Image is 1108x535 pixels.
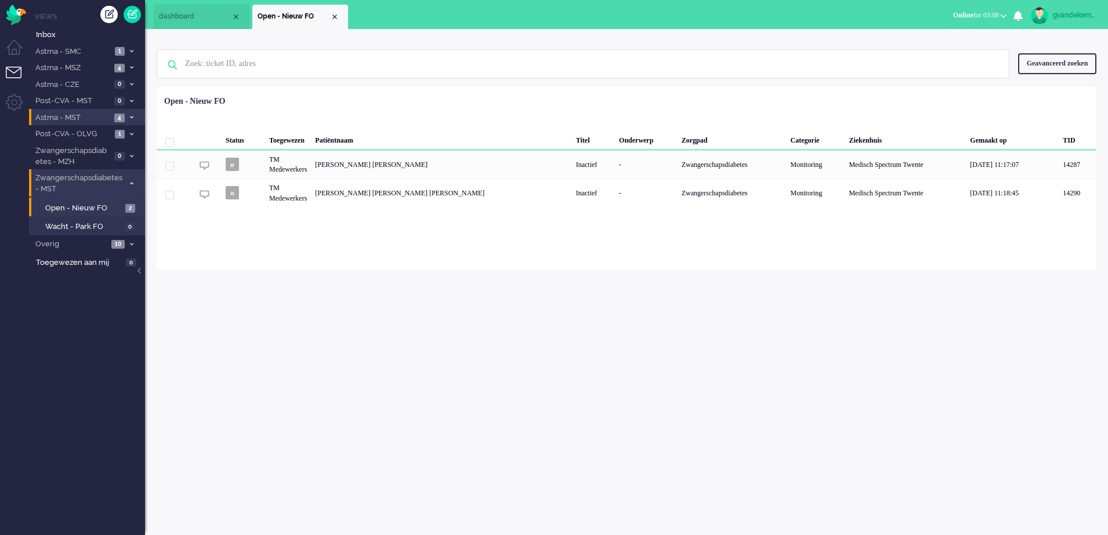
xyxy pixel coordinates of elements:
span: o [226,158,239,171]
span: Open - Nieuw FO [258,12,330,21]
span: 1 [115,47,125,56]
span: Toegewezen aan mij [36,257,122,268]
button: Onlinefor 03:08 [946,7,1013,24]
div: [DATE] 11:17:07 [966,150,1059,179]
span: 10 [111,240,125,249]
span: for 03:08 [953,11,999,19]
span: 0 [114,80,125,89]
div: TM Medewerkers [265,150,311,179]
span: Wacht - Park FO [45,221,122,232]
div: TM Medewerkers [265,179,311,207]
div: [PERSON_NAME] [PERSON_NAME] [311,150,571,179]
span: Astma - MST [34,112,111,123]
li: Dashboard [154,5,249,29]
span: Inbox [36,30,145,41]
span: Zwangerschapsdiabetes - MZH [34,145,111,167]
div: Inactief [572,150,615,179]
div: Toegewezen [265,127,311,150]
div: Zwangerschapsdiabetes [678,150,787,179]
span: Astma - SMC [34,46,111,57]
div: Onderwerp [615,127,678,150]
div: 14287 [157,150,1096,179]
img: ic_chat_grey.svg [200,190,209,199]
span: Online [953,11,973,19]
li: Views [35,12,145,21]
div: Medisch Spectrum Twente [845,150,966,179]
span: Astma - MSZ [34,63,111,74]
div: 14290 [1059,179,1096,207]
div: 14287 [1059,150,1096,179]
li: Onlinefor 03:08 [946,3,1013,29]
img: avatar [1031,7,1048,24]
span: Post-CVA - MST [34,96,111,107]
span: Zwangerschapsdiabetes - MST [34,173,124,194]
div: TID [1059,127,1096,150]
div: [DATE] 11:18:45 [966,179,1059,207]
img: ic_chat_grey.svg [200,161,209,170]
a: gvandekempe [1029,7,1096,24]
span: o [226,186,239,199]
a: Wacht - Park FO 0 [34,220,144,232]
li: Tickets menu [6,67,32,93]
span: 4 [114,64,125,72]
div: Patiëntnaam [311,127,571,150]
div: gvandekempe [1053,9,1096,21]
span: 1 [115,130,125,139]
span: Astma - CZE [34,79,111,90]
span: 0 [126,259,136,267]
a: Inbox [34,28,145,41]
div: Geavanceerd zoeken [1018,53,1096,74]
div: Status [222,127,265,150]
div: 14290 [157,179,1096,207]
div: Close tab [330,12,339,21]
img: flow_omnibird.svg [6,5,26,25]
span: Post-CVA - OLVG [34,129,111,140]
div: Categorie [787,127,845,150]
a: Open - Nieuw FO 2 [34,201,144,214]
div: Open - Nieuw FO [164,96,225,107]
input: Zoek: ticket ID, adres [176,50,993,78]
div: Creëer ticket [100,6,118,23]
div: Zwangerschapsdiabetes [678,179,787,207]
span: Overig [34,239,108,250]
div: Medisch Spectrum Twente [845,179,966,207]
span: Open - Nieuw FO [45,203,122,214]
span: dashboard [159,12,231,21]
span: 4 [114,114,125,122]
div: Ziekenhuis [845,127,966,150]
div: Zorgpad [678,127,787,150]
div: Monitoring [787,179,845,207]
a: Omnidesk [6,8,26,16]
span: 2 [125,204,135,213]
div: Close tab [231,12,241,21]
div: [PERSON_NAME] [PERSON_NAME] [PERSON_NAME] [311,179,571,207]
li: Admin menu [6,94,32,120]
span: 0 [125,223,135,231]
span: 0 [114,152,125,161]
span: 0 [114,97,125,105]
a: Toegewezen aan mij 0 [34,256,145,268]
div: Titel [572,127,615,150]
div: Inactief [572,179,615,207]
li: View [252,5,348,29]
div: Gemaakt op [966,127,1059,150]
div: - [615,150,678,179]
a: Quick Ticket [124,6,141,23]
img: ic-search-icon.svg [157,50,187,80]
li: Dashboard menu [6,39,32,65]
div: Monitoring [787,150,845,179]
div: - [615,179,678,207]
